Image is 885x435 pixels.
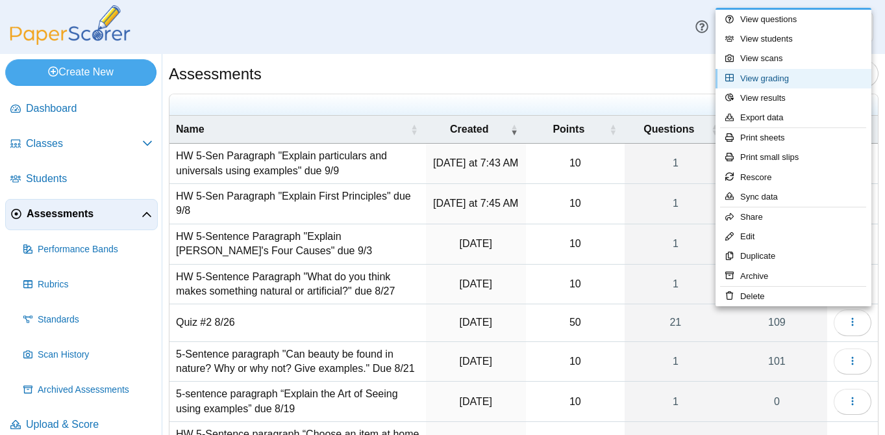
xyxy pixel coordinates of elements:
[727,382,827,421] a: 0
[553,124,584,135] span: Points
[716,267,871,286] a: Archive
[460,317,492,328] time: Aug 25, 2025 at 12:32 PM
[609,116,617,143] span: Points : Activate to sort
[18,375,158,406] a: Archived Assessments
[450,124,489,135] span: Created
[5,129,158,160] a: Classes
[169,63,262,85] h1: Assessments
[18,304,158,336] a: Standards
[169,382,426,422] td: 5-sentence paragraph “Explain the Art of Seeing using examples” due 8/19
[169,224,426,265] td: HW 5-Sentence Paragraph "Explain [PERSON_NAME]'s Four Causes" due 9/3
[5,94,158,125] a: Dashboard
[169,342,426,382] td: 5-Sentence paragraph "Can beauty be found in nature? Why or why not? Give examples." Due 8/21
[716,10,871,29] a: View questions
[716,69,871,88] a: View grading
[643,124,694,135] span: Questions
[5,164,158,195] a: Students
[526,304,625,341] td: 50
[526,265,625,305] td: 10
[38,349,153,362] span: Scan History
[176,124,205,135] span: Name
[526,342,625,382] td: 10
[169,304,426,341] td: Quiz #2 8/26
[5,36,135,47] a: PaperScorer
[18,339,158,371] a: Scan History
[5,59,156,85] a: Create New
[625,304,727,341] a: 21
[26,137,142,151] span: Classes
[711,116,719,143] span: Questions : Activate to sort
[26,417,153,432] span: Upload & Score
[526,382,625,422] td: 10
[716,246,871,266] a: Duplicate
[18,269,158,300] a: Rubrics
[38,243,153,256] span: Performance Bands
[526,144,625,184] td: 10
[625,265,727,304] a: 1
[5,199,158,230] a: Assessments
[526,224,625,265] td: 10
[26,172,153,186] span: Students
[169,184,426,224] td: HW 5-Sen Paragraph "Explain First Principles" due 9/8
[38,278,153,291] span: Rubrics
[26,101,153,116] span: Dashboard
[460,238,492,249] time: Sep 2, 2025 at 7:50 AM
[625,184,727,224] a: 1
[727,304,827,341] a: 109
[625,224,727,264] a: 1
[38,384,153,397] span: Archived Assessments
[460,396,492,407] time: Aug 15, 2025 at 7:45 AM
[716,29,871,49] a: View students
[716,287,871,306] a: Delete
[460,278,492,289] time: Aug 26, 2025 at 7:52 AM
[716,227,871,246] a: Edit
[27,207,142,221] span: Assessments
[716,148,871,167] a: Print small slips
[169,144,426,184] td: HW 5-Sen Paragraph "Explain particulars and universals using examples" due 9/9
[18,234,158,265] a: Performance Bands
[625,342,727,382] a: 1
[716,88,871,108] a: View results
[38,313,153,326] span: Standards
[716,207,871,227] a: Share
[460,356,492,367] time: Aug 18, 2025 at 2:56 PM
[727,342,827,382] a: 101
[433,157,518,168] time: Sep 8, 2025 at 7:43 AM
[510,116,518,143] span: Created : Activate to remove sorting
[716,49,871,68] a: View scans
[433,198,518,209] time: Sep 5, 2025 at 7:45 AM
[625,144,727,183] a: 1
[716,168,871,187] a: Rescore
[5,5,135,45] img: PaperScorer
[169,265,426,305] td: HW 5-Sentence Paragraph "What do you think makes something natural or artificial?" due 8/27
[410,116,418,143] span: Name : Activate to sort
[716,187,871,207] a: Sync data
[716,128,871,148] a: Print sheets
[625,382,727,421] a: 1
[526,184,625,224] td: 10
[716,108,871,127] a: Export data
